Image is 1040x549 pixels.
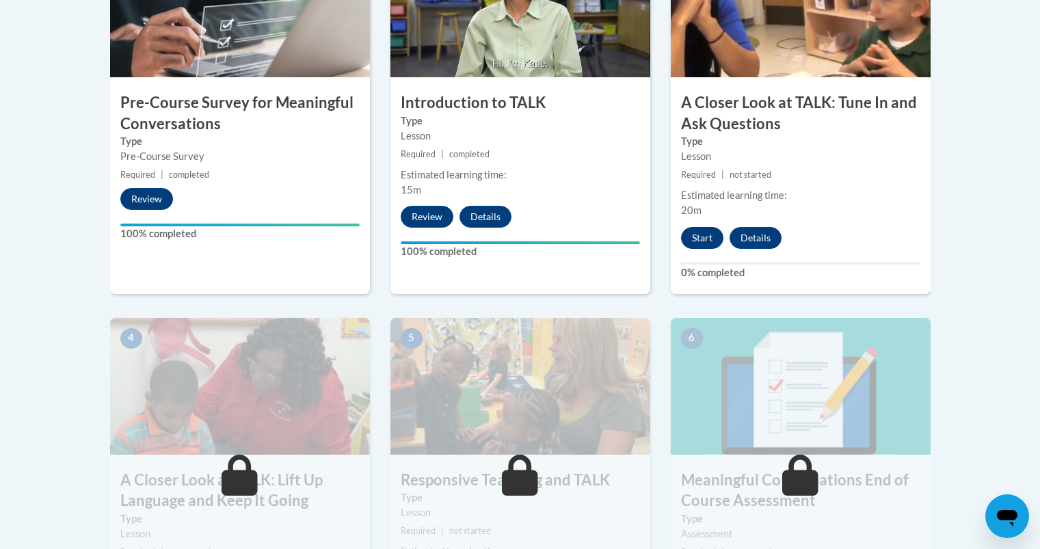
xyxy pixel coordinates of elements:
h3: Meaningful Conversations End of Course Assessment [671,470,931,512]
span: | [721,170,724,180]
div: Your progress [401,241,640,244]
img: Course Image [390,318,650,455]
span: | [441,526,444,536]
label: 0% completed [681,265,920,280]
span: Required [401,149,436,159]
button: Review [120,188,173,210]
div: Assessment [681,526,920,541]
button: Details [459,206,511,228]
img: Course Image [671,318,931,455]
label: 100% completed [120,226,360,241]
span: Required [681,170,716,180]
div: Estimated learning time: [681,188,920,203]
div: Estimated learning time: [401,168,640,183]
div: Your progress [120,224,360,226]
div: Lesson [120,526,360,541]
div: Pre-Course Survey [120,149,360,164]
span: 20m [681,204,702,216]
span: Required [120,170,155,180]
span: 15m [401,184,421,196]
button: Start [681,227,723,249]
span: not started [730,170,771,180]
label: Type [681,511,920,526]
h3: Responsive Teaching and TALK [390,470,650,491]
div: Lesson [401,129,640,144]
button: Review [401,206,453,228]
iframe: Button to launch messaging window [985,494,1029,538]
span: not started [449,526,491,536]
span: 6 [681,328,703,349]
span: completed [169,170,209,180]
div: Lesson [681,149,920,164]
h3: Pre-Course Survey for Meaningful Conversations [110,92,370,135]
label: Type [681,134,920,149]
h3: A Closer Look at TALK: Lift Up Language and Keep It Going [110,470,370,512]
img: Course Image [110,318,370,455]
h3: Introduction to TALK [390,92,650,113]
span: Required [401,526,436,536]
span: completed [449,149,490,159]
button: Details [730,227,782,249]
span: | [441,149,444,159]
label: Type [120,134,360,149]
span: 5 [401,328,423,349]
label: Type [120,511,360,526]
label: Type [401,490,640,505]
div: Lesson [401,505,640,520]
h3: A Closer Look at TALK: Tune In and Ask Questions [671,92,931,135]
label: Type [401,113,640,129]
span: 4 [120,328,142,349]
label: 100% completed [401,244,640,259]
span: | [161,170,163,180]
